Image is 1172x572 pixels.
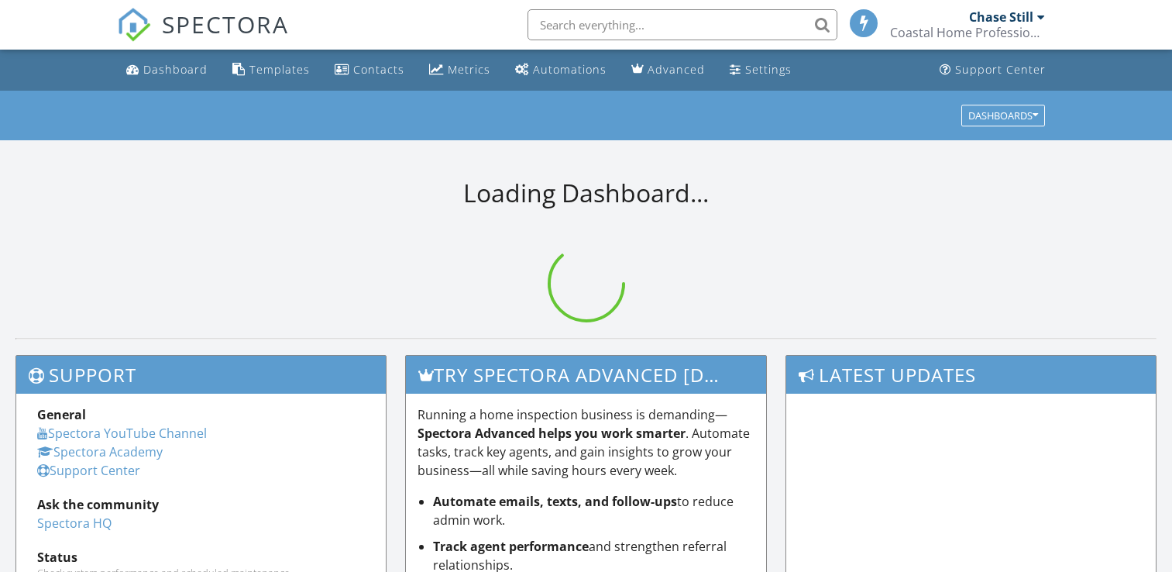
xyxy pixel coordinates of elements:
[226,56,316,84] a: Templates
[433,538,589,555] strong: Track agent performance
[423,56,497,84] a: Metrics
[533,62,607,77] div: Automations
[955,62,1046,77] div: Support Center
[162,8,289,40] span: SPECTORA
[509,56,613,84] a: Automations (Basic)
[961,105,1045,126] button: Dashboards
[249,62,310,77] div: Templates
[786,356,1156,394] h3: Latest Updates
[37,443,163,460] a: Spectora Academy
[969,9,1033,25] div: Chase Still
[448,62,490,77] div: Metrics
[418,405,754,480] p: Running a home inspection business is demanding— . Automate tasks, track key agents, and gain ins...
[37,548,365,567] div: Status
[120,56,214,84] a: Dashboard
[625,56,711,84] a: Advanced
[37,515,112,532] a: Spectora HQ
[933,56,1052,84] a: Support Center
[723,56,798,84] a: Settings
[968,110,1038,121] div: Dashboards
[143,62,208,77] div: Dashboard
[406,356,766,394] h3: Try spectora advanced [DATE]
[745,62,792,77] div: Settings
[353,62,404,77] div: Contacts
[16,356,386,394] h3: Support
[433,492,754,529] li: to reduce admin work.
[528,9,837,40] input: Search everything...
[117,8,151,42] img: The Best Home Inspection Software - Spectora
[117,21,289,53] a: SPECTORA
[890,25,1045,40] div: Coastal Home Professionals LLC
[37,462,140,479] a: Support Center
[37,406,86,423] strong: General
[37,495,365,514] div: Ask the community
[37,425,207,442] a: Spectora YouTube Channel
[648,62,705,77] div: Advanced
[418,425,686,442] strong: Spectora Advanced helps you work smarter
[328,56,411,84] a: Contacts
[433,493,677,510] strong: Automate emails, texts, and follow-ups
